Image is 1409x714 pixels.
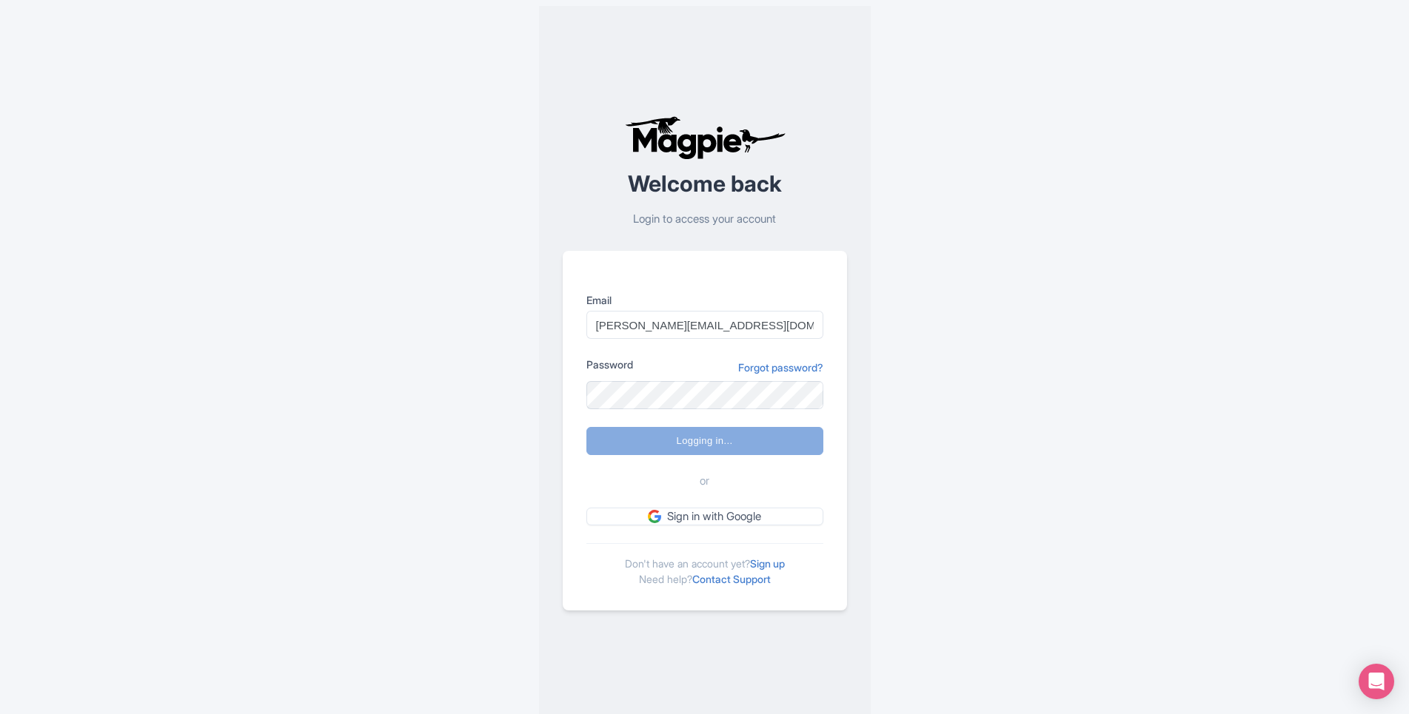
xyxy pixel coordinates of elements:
[738,360,823,375] a: Forgot password?
[621,115,788,160] img: logo-ab69f6fb50320c5b225c76a69d11143b.png
[692,573,771,585] a: Contact Support
[586,292,823,308] label: Email
[563,172,847,196] h2: Welcome back
[1359,664,1394,699] div: Open Intercom Messenger
[750,557,785,570] a: Sign up
[586,543,823,587] div: Don't have an account yet? Need help?
[563,211,847,228] p: Login to access your account
[700,473,709,490] span: or
[586,311,823,339] input: you@example.com
[586,508,823,526] a: Sign in with Google
[586,427,823,455] input: Logging in...
[586,357,633,372] label: Password
[648,510,661,523] img: google.svg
